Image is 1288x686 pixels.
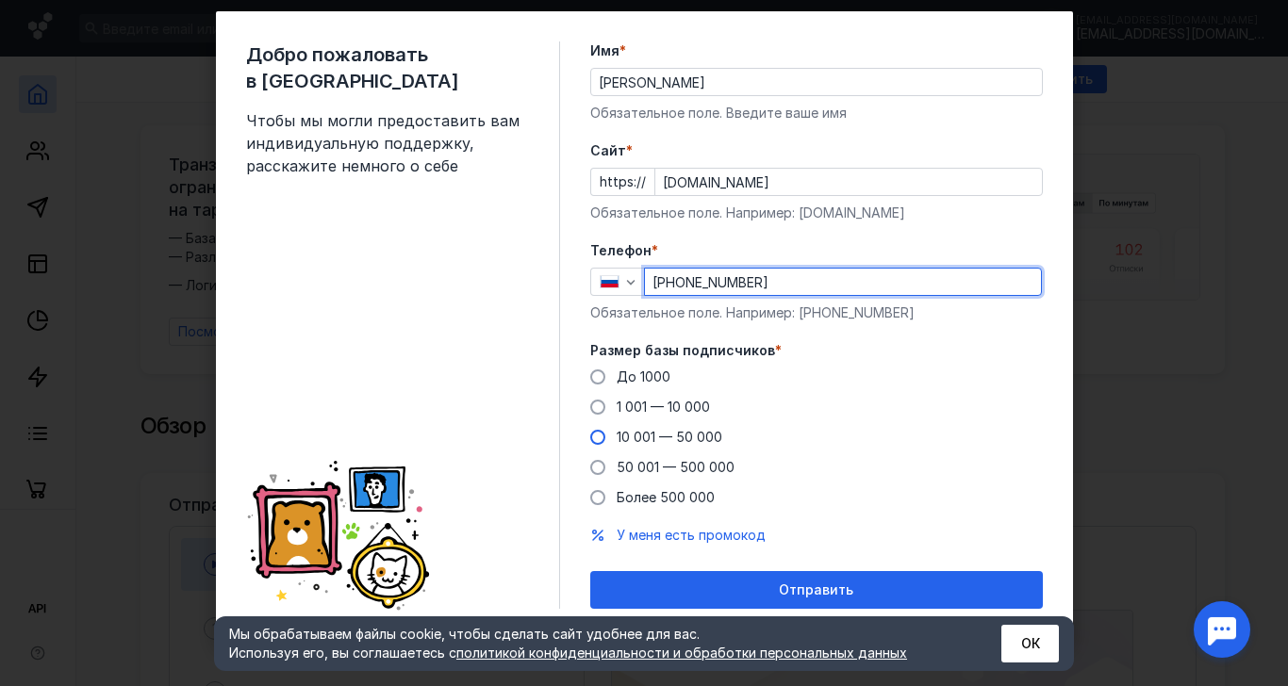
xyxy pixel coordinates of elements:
[229,625,955,662] div: Мы обрабатываем файлы cookie, чтобы сделать сайт удобнее для вас. Используя его, вы соглашаетесь c
[590,104,1043,122] div: Обязательное поле. Введите ваше имя
[590,241,652,260] span: Телефон
[617,399,710,415] span: 1 001 — 10 000
[590,303,1043,322] div: Обязательное поле. Например: [PHONE_NUMBER]
[590,141,626,160] span: Cайт
[617,429,722,445] span: 10 001 — 50 000
[590,41,619,60] span: Имя
[590,571,1043,609] button: Отправить
[617,459,735,475] span: 50 001 — 500 000
[456,645,907,661] a: политикой конфиденциальности и обработки персональных данных
[246,41,529,94] span: Добро пожаловать в [GEOGRAPHIC_DATA]
[590,341,775,360] span: Размер базы подписчиков
[617,489,715,505] span: Более 500 000
[590,204,1043,222] div: Обязательное поле. Например: [DOMAIN_NAME]
[246,109,529,177] span: Чтобы мы могли предоставить вам индивидуальную поддержку, расскажите немного о себе
[1001,625,1059,662] button: ОК
[617,527,766,543] span: У меня есть промокод
[617,526,766,545] button: У меня есть промокод
[779,582,853,598] span: Отправить
[617,368,670,384] span: До 1000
